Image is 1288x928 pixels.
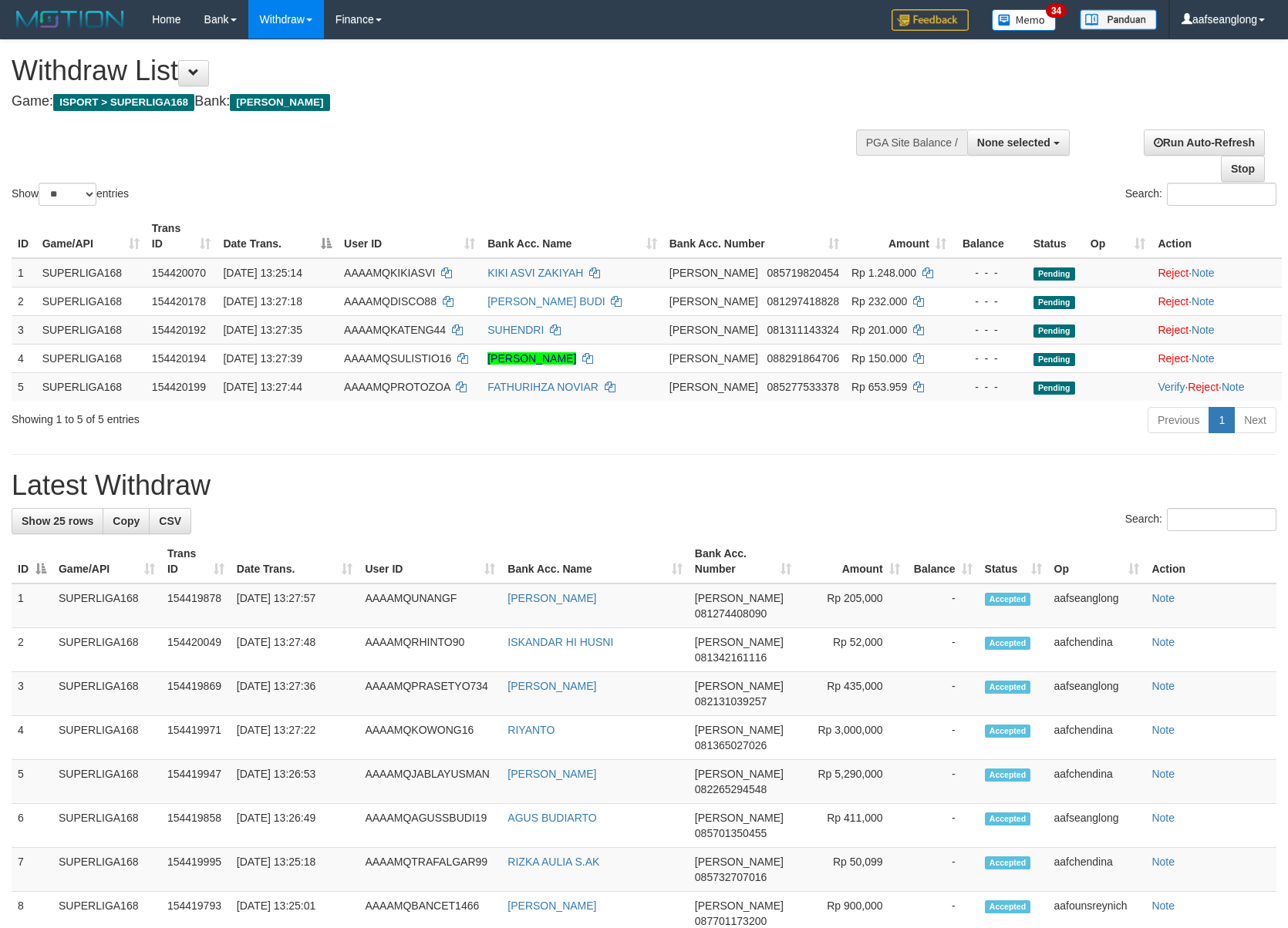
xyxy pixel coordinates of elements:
[359,760,501,804] td: AAAAMQJABLAYUSMAN
[1151,344,1282,372] td: ·
[12,344,36,372] td: 4
[152,324,206,336] span: 154420192
[36,315,146,344] td: SUPERLIGA168
[359,583,501,628] td: AAAAMQUNANGF
[344,267,435,279] span: AAAAMQKIKIASVI
[985,725,1031,738] span: Accepted
[359,716,501,760] td: AAAAMQKOWONG16
[12,760,52,804] td: 5
[985,856,1031,869] span: Accepted
[507,636,613,648] a: ISKANDAR HI HUSNI
[1048,540,1146,583] th: Op: activate to sort column ascending
[985,900,1031,913] span: Accepted
[695,783,767,795] span: Copy 082265294548 to clipboard
[906,716,979,760] td: -
[1234,407,1276,433] a: Next
[695,899,784,912] span: [PERSON_NAME]
[906,540,979,583] th: Balance: activate to sort column ascending
[1158,352,1189,365] a: Reject
[1151,856,1175,868] a: Note
[12,583,52,628] td: 1
[695,739,767,751] span: Copy 081365027026 to clipboard
[36,372,146,401] td: SUPERLIGA168
[152,381,206,393] span: 154420199
[344,352,451,365] span: AAAAMQSULISTIO16
[161,672,231,716] td: 154419869
[797,628,906,672] td: Rp 52,000
[12,258,36,287] td: 1
[1148,407,1209,433] a: Previous
[52,760,161,804] td: SUPERLIGA168
[1221,156,1265,182] a: Stop
[695,768,784,780] span: [PERSON_NAME]
[695,651,767,664] span: Copy 081342161116 to clipboard
[344,324,446,336] span: AAAAMQKATENG44
[487,295,605,308] a: [PERSON_NAME] BUDI
[767,324,839,336] span: Copy 081311143324 to clipboard
[695,680,784,692] span: [PERSON_NAME]
[767,352,839,365] span: Copy 088291864706 to clipboard
[231,848,359,892] td: [DATE] 13:25:18
[507,812,596,824] a: AGUS BUDIARTO
[992,9,1057,31] img: Button%20Memo.svg
[36,214,146,258] th: Game/API: activate to sort column ascending
[507,768,596,780] a: [PERSON_NAME]
[851,324,907,336] span: Rp 201.000
[797,672,906,716] td: Rp 435,000
[695,724,784,736] span: [PERSON_NAME]
[52,848,161,892] td: SUPERLIGA168
[1084,214,1152,258] th: Op: activate to sort column ascending
[223,324,302,336] span: [DATE] 13:27:35
[52,628,161,672] td: SUPERLIGA168
[967,129,1070,156] button: None selected
[231,583,359,628] td: [DATE] 13:27:57
[338,214,481,258] th: User ID: activate to sort column ascending
[892,9,969,31] img: Feedback.jpg
[1151,315,1282,344] td: ·
[979,540,1048,583] th: Status: activate to sort column ascending
[695,607,767,620] span: Copy 081274408090 to clipboard
[12,287,36,315] td: 2
[359,628,501,672] td: AAAAMQRHINTO90
[487,267,583,279] a: KIKI ASVI ZAKIYAH
[1048,628,1146,672] td: aafchendina
[695,592,784,604] span: [PERSON_NAME]
[959,379,1021,395] div: - - -
[856,129,967,156] div: PGA Site Balance /
[52,583,161,628] td: SUPERLIGA168
[689,540,797,583] th: Bank Acc. Number: activate to sort column ascending
[906,760,979,804] td: -
[52,804,161,848] td: SUPERLIGA168
[12,804,52,848] td: 6
[12,55,843,86] h1: Withdraw List
[1167,508,1276,531] input: Search:
[767,381,839,393] span: Copy 085277533378 to clipboard
[695,871,767,883] span: Copy 085732707016 to clipboard
[507,856,599,868] a: RIZKA AULIA S.AK
[1151,636,1175,648] a: Note
[36,258,146,287] td: SUPERLIGA168
[230,94,329,111] span: [PERSON_NAME]
[1151,680,1175,692] a: Note
[695,856,784,868] span: [PERSON_NAME]
[663,214,845,258] th: Bank Acc. Number: activate to sort column ascending
[161,760,231,804] td: 154419947
[12,405,525,427] div: Showing 1 to 5 of 5 entries
[487,352,576,365] a: [PERSON_NAME]
[669,295,758,308] span: [PERSON_NAME]
[1158,267,1189,279] a: Reject
[1222,381,1245,393] a: Note
[161,716,231,760] td: 154419971
[12,94,843,109] h4: Game: Bank:
[1151,372,1282,401] td: · ·
[223,295,302,308] span: [DATE] 13:27:18
[1158,381,1185,393] a: Verify
[669,352,758,365] span: [PERSON_NAME]
[985,768,1031,782] span: Accepted
[797,716,906,760] td: Rp 3,000,000
[851,352,907,365] span: Rp 150.000
[767,267,839,279] span: Copy 085719820454 to clipboard
[1048,672,1146,716] td: aafseanglong
[507,724,555,736] a: RIYANTO
[985,593,1031,606] span: Accepted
